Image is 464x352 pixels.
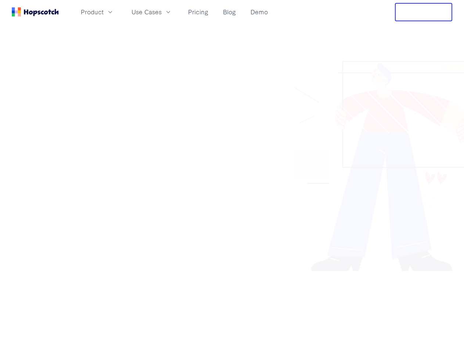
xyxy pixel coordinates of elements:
[81,7,104,16] span: Product
[185,6,211,18] a: Pricing
[220,6,239,18] a: Blog
[76,6,118,18] button: Product
[12,7,59,16] a: Home
[132,7,162,16] span: Use Cases
[127,6,176,18] button: Use Cases
[395,3,452,21] button: Free Trial
[248,6,271,18] a: Demo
